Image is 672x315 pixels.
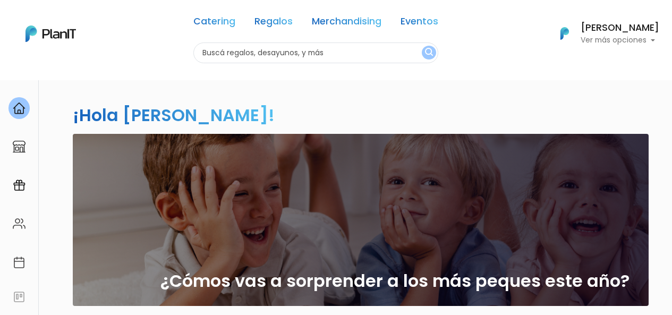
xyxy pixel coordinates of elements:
h6: [PERSON_NAME] [581,23,659,33]
img: calendar-87d922413cdce8b2cf7b7f5f62616a5cf9e4887200fb71536465627b3292af00.svg [13,256,25,269]
p: Ver más opciones [581,37,659,44]
img: people-662611757002400ad9ed0e3c099ab2801c6687ba6c219adb57efc949bc21e19d.svg [13,217,25,230]
a: Eventos [401,17,438,30]
img: search_button-432b6d5273f82d61273b3651a40e1bd1b912527efae98b1b7a1b2c0702e16a8d.svg [425,48,433,58]
img: feedback-78b5a0c8f98aac82b08bfc38622c3050aee476f2c9584af64705fc4e61158814.svg [13,291,25,303]
input: Buscá regalos, desayunos, y más [193,42,438,63]
a: Merchandising [312,17,381,30]
img: home-e721727adea9d79c4d83392d1f703f7f8bce08238fde08b1acbfd93340b81755.svg [13,102,25,115]
img: marketplace-4ceaa7011d94191e9ded77b95e3339b90024bf715f7c57f8cf31f2d8c509eaba.svg [13,140,25,153]
img: PlanIt Logo [25,25,76,42]
a: Catering [193,17,235,30]
img: campaigns-02234683943229c281be62815700db0a1741e53638e28bf9629b52c665b00959.svg [13,179,25,192]
a: Regalos [254,17,293,30]
h2: ¿Cómos vas a sorprender a los más peques este año? [160,271,630,291]
h2: ¡Hola [PERSON_NAME]! [73,103,275,127]
img: PlanIt Logo [553,22,576,45]
button: PlanIt Logo [PERSON_NAME] Ver más opciones [547,20,659,47]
